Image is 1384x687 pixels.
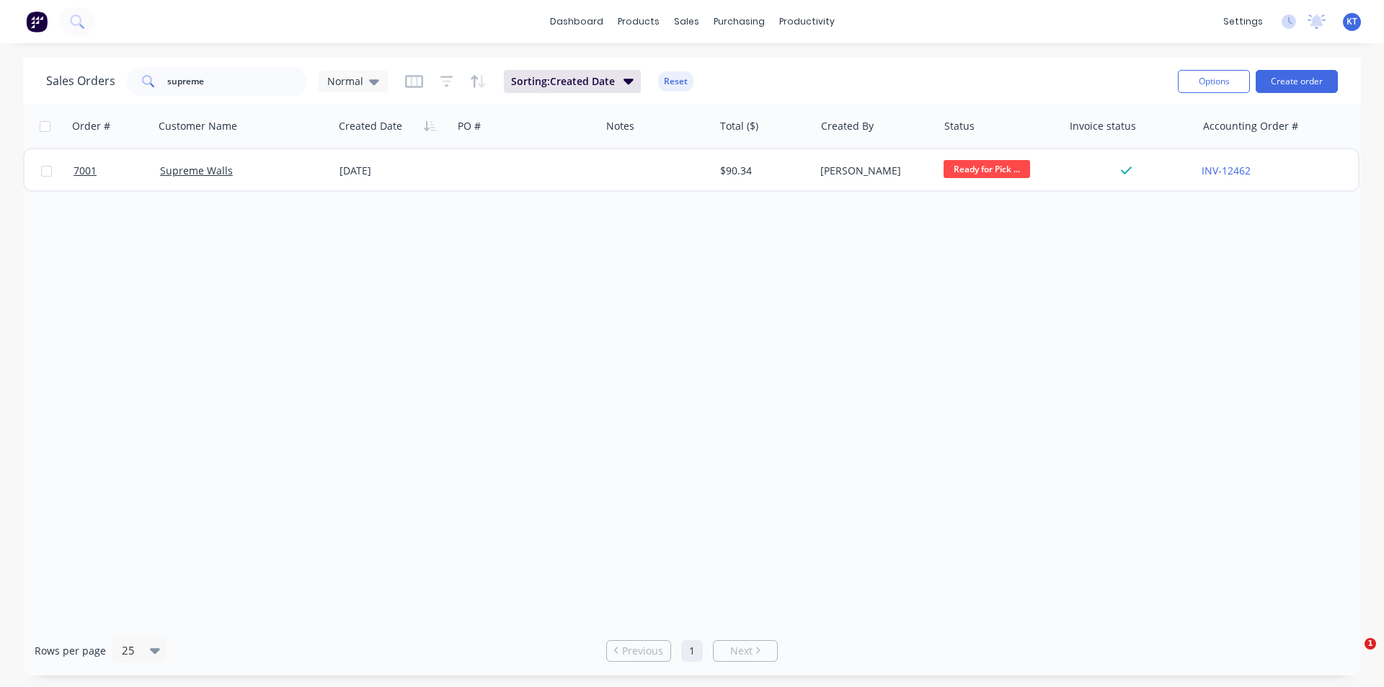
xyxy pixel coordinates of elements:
div: products [611,11,667,32]
div: Created By [821,119,874,133]
h1: Sales Orders [46,74,115,88]
div: Notes [606,119,634,133]
span: 7001 [74,164,97,178]
ul: Pagination [600,640,784,662]
div: productivity [772,11,842,32]
span: Next [730,644,753,658]
button: Options [1178,70,1250,93]
div: Customer Name [159,119,237,133]
button: Sorting:Created Date [504,70,641,93]
div: Total ($) [720,119,758,133]
span: 1 [1365,638,1376,650]
a: 7001 [74,149,160,192]
button: Reset [658,71,693,92]
button: Create order [1256,70,1338,93]
div: Order # [72,119,110,133]
a: Page 1 is your current page [681,640,703,662]
span: Sorting: Created Date [511,74,615,89]
div: [PERSON_NAME] [820,164,926,178]
div: sales [667,11,706,32]
input: Search... [167,67,308,96]
span: Normal [327,74,363,89]
img: Factory [26,11,48,32]
a: dashboard [543,11,611,32]
a: Previous page [607,644,670,658]
span: KT [1347,15,1357,28]
a: INV-12462 [1202,164,1251,177]
div: $90.34 [720,164,804,178]
span: Ready for Pick ... [944,160,1030,178]
div: [DATE] [340,164,447,178]
a: Supreme Walls [160,164,233,177]
div: Created Date [339,119,402,133]
span: Rows per page [35,644,106,658]
div: purchasing [706,11,772,32]
div: Invoice status [1070,119,1136,133]
div: Status [944,119,975,133]
a: Next page [714,644,777,658]
span: Previous [622,644,663,658]
div: PO # [458,119,481,133]
iframe: Intercom live chat [1335,638,1370,673]
div: Accounting Order # [1203,119,1298,133]
div: settings [1216,11,1270,32]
